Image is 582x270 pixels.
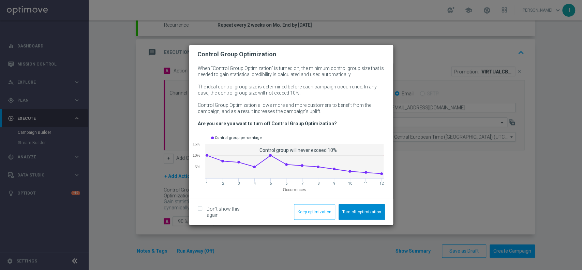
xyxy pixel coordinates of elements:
text: 12 [379,181,384,186]
text: 2 [222,181,224,186]
h2: Control Group Optimization [197,50,276,58]
text: 5% [195,165,200,169]
text: 3 [238,181,240,186]
text: 10% [192,153,200,157]
text: 10 [348,181,352,186]
text: Occurrences [283,188,306,193]
text: 9 [333,181,335,186]
text: 8 [317,181,319,186]
button: Keep optimization [294,204,335,220]
button: Turn off optimization [339,204,385,220]
div: Control group percentage [211,135,262,141]
text: 4 [253,181,256,186]
label: Don’t show this again [204,206,251,218]
text: 5 [269,181,271,186]
b: Are you sure you want to turn off Control Group Optimization? [198,121,337,126]
text: 11 [364,181,368,186]
text: 7 [301,181,303,186]
p: When “Control Group Optimization” is turned on, the minimum control group size that is needed to ... [198,65,386,127]
text: 1 [206,181,208,186]
text: 6 [285,181,287,186]
text: 15% [192,142,200,146]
